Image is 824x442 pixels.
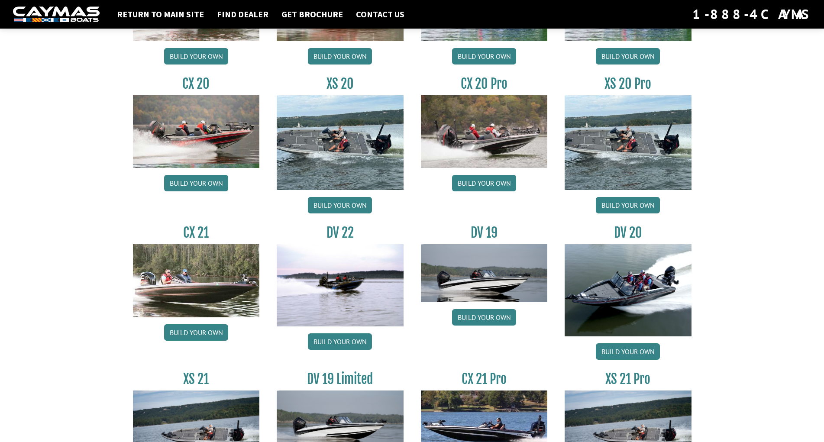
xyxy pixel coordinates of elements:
a: Build your own [452,48,516,65]
h3: XS 20 [277,76,404,92]
img: white-logo-c9c8dbefe5ff5ceceb0f0178aa75bf4bb51f6bca0971e226c86eb53dfe498488.png [13,6,100,23]
h3: XS 20 Pro [565,76,692,92]
a: Build your own [164,48,228,65]
a: Build your own [164,324,228,341]
h3: XS 21 [133,371,260,387]
a: Get Brochure [277,9,347,20]
img: CX-20Pro_thumbnail.jpg [421,95,548,168]
h3: DV 22 [277,225,404,241]
a: Build your own [596,197,660,213]
img: XS_20_resized.jpg [277,95,404,190]
a: Build your own [164,175,228,191]
a: Build your own [308,197,372,213]
a: Find Dealer [213,9,273,20]
h3: CX 21 Pro [421,371,548,387]
a: Build your own [452,309,516,326]
a: Build your own [308,333,372,350]
h3: DV 20 [565,225,692,241]
div: 1-888-4CAYMAS [692,5,811,24]
img: CX-20_thumbnail.jpg [133,95,260,168]
a: Build your own [596,343,660,360]
h3: XS 21 Pro [565,371,692,387]
img: DV_20_from_website_for_caymas_connect.png [565,244,692,336]
img: DV22_original_motor_cropped_for_caymas_connect.jpg [277,244,404,326]
h3: DV 19 [421,225,548,241]
a: Build your own [596,48,660,65]
h3: CX 20 Pro [421,76,548,92]
img: dv-19-ban_from_website_for_caymas_connect.png [421,244,548,302]
h3: CX 20 [133,76,260,92]
a: Return to main site [113,9,208,20]
h3: CX 21 [133,225,260,241]
a: Contact Us [352,9,409,20]
img: CX21_thumb.jpg [133,244,260,317]
img: XS_20_resized.jpg [565,95,692,190]
h3: DV 19 Limited [277,371,404,387]
a: Build your own [452,175,516,191]
a: Build your own [308,48,372,65]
